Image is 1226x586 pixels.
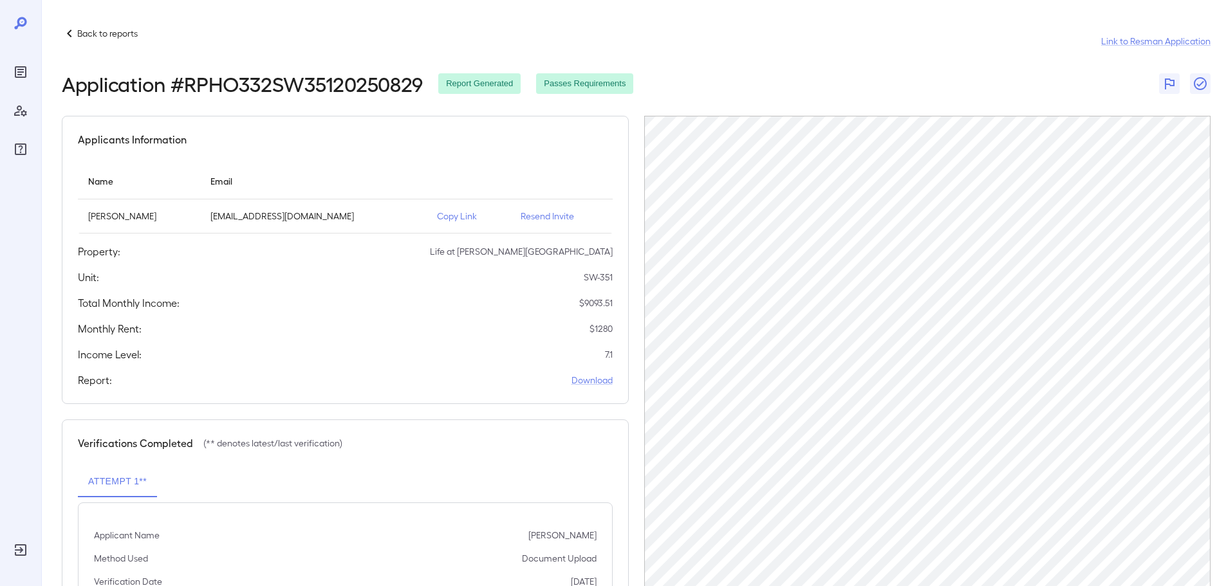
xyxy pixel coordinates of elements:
[1159,73,1180,94] button: Flag Report
[590,322,613,335] p: $ 1280
[94,529,160,542] p: Applicant Name
[522,552,597,565] p: Document Upload
[10,62,31,82] div: Reports
[78,466,157,497] button: Attempt 1**
[536,78,633,90] span: Passes Requirements
[78,347,142,362] h5: Income Level:
[78,372,112,388] h5: Report:
[94,552,148,565] p: Method Used
[1190,73,1211,94] button: Close Report
[584,271,613,284] p: SW-351
[78,321,142,336] h5: Monthly Rent:
[438,78,521,90] span: Report Generated
[437,210,500,223] p: Copy Link
[62,72,423,95] h2: Application # RPHO332SW35120250829
[78,163,200,199] th: Name
[528,529,597,542] p: [PERSON_NAME]
[88,210,190,223] p: [PERSON_NAME]
[78,295,180,311] h5: Total Monthly Income:
[77,27,138,40] p: Back to reports
[78,244,120,259] h5: Property:
[571,374,613,387] a: Download
[10,540,31,560] div: Log Out
[210,210,416,223] p: [EMAIL_ADDRESS][DOMAIN_NAME]
[605,348,613,361] p: 7.1
[203,437,342,450] p: (** denotes latest/last verification)
[200,163,427,199] th: Email
[78,132,187,147] h5: Applicants Information
[78,435,193,451] h5: Verifications Completed
[10,139,31,160] div: FAQ
[1101,35,1211,48] a: Link to Resman Application
[430,245,613,258] p: Life at [PERSON_NAME][GEOGRAPHIC_DATA]
[78,163,613,233] table: simple table
[579,297,613,309] p: $ 9093.51
[78,270,99,285] h5: Unit:
[10,100,31,121] div: Manage Users
[521,210,602,223] p: Resend Invite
